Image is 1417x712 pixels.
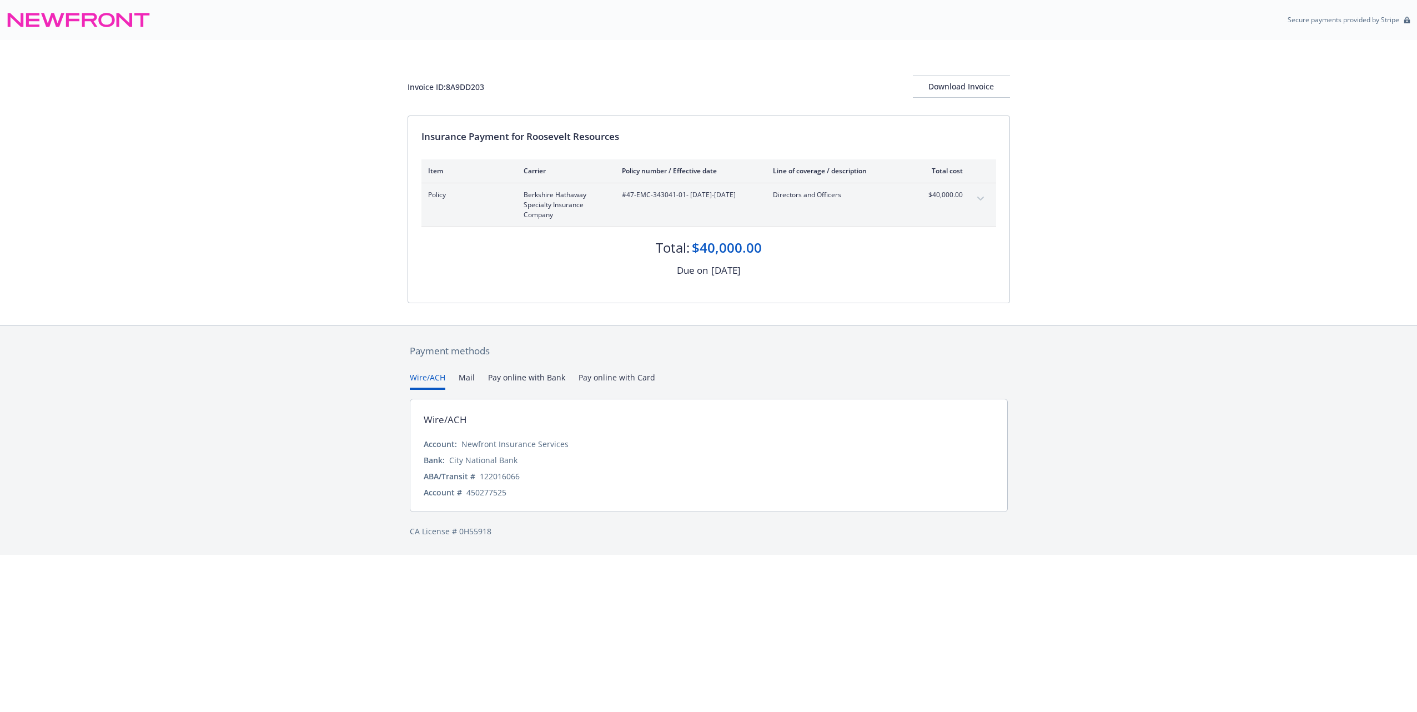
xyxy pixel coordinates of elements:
[622,190,755,200] span: #47-EMC-343041-01 - [DATE]-[DATE]
[410,525,1008,537] div: CA License # 0H55918
[424,454,445,466] div: Bank:
[1288,15,1399,24] p: Secure payments provided by Stripe
[692,238,762,257] div: $40,000.00
[424,487,462,498] div: Account #
[488,372,565,390] button: Pay online with Bank
[424,413,467,427] div: Wire/ACH
[449,454,517,466] div: City National Bank
[579,372,655,390] button: Pay online with Card
[677,263,708,278] div: Due on
[773,166,903,176] div: Line of coverage / description
[524,190,604,220] span: Berkshire Hathaway Specialty Insurance Company
[913,76,1010,97] div: Download Invoice
[711,263,741,278] div: [DATE]
[410,344,1008,358] div: Payment methods
[773,190,903,200] span: Directors and Officers
[428,190,506,200] span: Policy
[424,470,475,482] div: ABA/Transit #
[461,438,569,450] div: Newfront Insurance Services
[424,438,457,450] div: Account:
[972,190,989,208] button: expand content
[410,372,445,390] button: Wire/ACH
[921,190,963,200] span: $40,000.00
[524,166,604,176] div: Carrier
[656,238,690,257] div: Total:
[459,372,475,390] button: Mail
[421,129,996,144] div: Insurance Payment for Roosevelt Resources
[622,166,755,176] div: Policy number / Effective date
[466,487,506,498] div: 450277525
[421,183,996,227] div: PolicyBerkshire Hathaway Specialty Insurance Company#47-EMC-343041-01- [DATE]-[DATE]Directors and...
[913,76,1010,98] button: Download Invoice
[921,166,963,176] div: Total cost
[480,470,520,482] div: 122016066
[428,166,506,176] div: Item
[408,81,484,93] div: Invoice ID: 8A9DD203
